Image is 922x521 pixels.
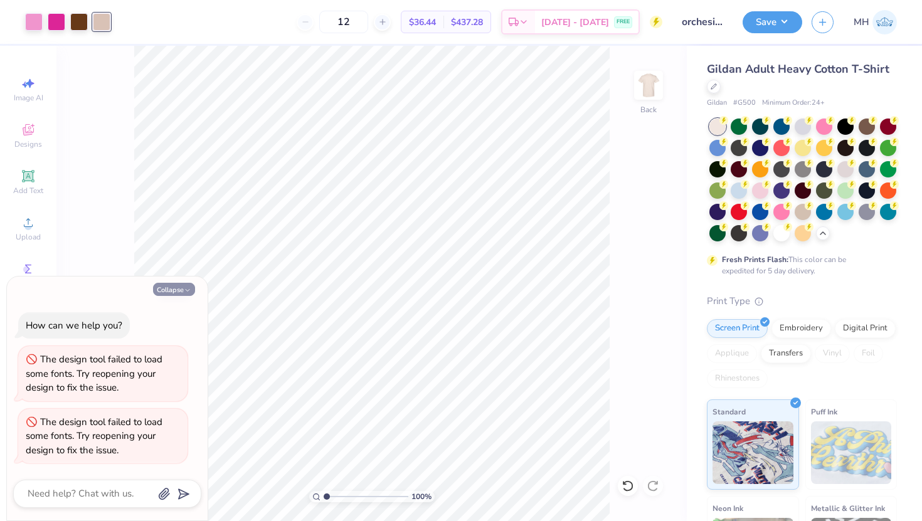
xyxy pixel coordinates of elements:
span: Gildan Adult Heavy Cotton T-Shirt [707,61,889,76]
img: Maura Higgins [872,10,897,34]
span: FREE [617,18,630,26]
span: Minimum Order: 24 + [762,98,825,108]
div: How can we help you? [26,319,122,332]
span: MH [854,15,869,29]
div: Back [640,104,657,115]
img: Back [636,73,661,98]
span: $437.28 [451,16,483,29]
div: This color can be expedited for 5 day delivery. [722,254,876,276]
span: Gildan [707,98,727,108]
input: – – [319,11,368,33]
strong: Fresh Prints Flash: [722,255,788,265]
div: Screen Print [707,319,768,338]
span: Neon Ink [713,502,743,515]
a: MH [854,10,897,34]
span: Add Text [13,186,43,196]
div: Vinyl [815,344,850,363]
div: The design tool failed to load some fonts. Try reopening your design to fix the issue. [26,416,162,456]
span: Upload [16,232,41,242]
div: Print Type [707,294,897,308]
img: Puff Ink [811,421,892,484]
div: Transfers [761,344,811,363]
div: Applique [707,344,757,363]
span: Designs [14,139,42,149]
input: Untitled Design [672,9,733,34]
span: Puff Ink [811,405,837,418]
img: Standard [713,421,793,484]
div: Digital Print [835,319,896,338]
button: Collapse [153,283,195,296]
span: $36.44 [409,16,436,29]
span: 100 % [411,491,432,502]
span: # G500 [733,98,756,108]
div: Foil [854,344,883,363]
div: The design tool failed to load some fonts. Try reopening your design to fix the issue. [26,353,162,394]
button: Save [743,11,802,33]
span: Standard [713,405,746,418]
span: Metallic & Glitter Ink [811,502,885,515]
span: [DATE] - [DATE] [541,16,609,29]
div: Rhinestones [707,369,768,388]
span: Image AI [14,93,43,103]
div: Embroidery [771,319,831,338]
